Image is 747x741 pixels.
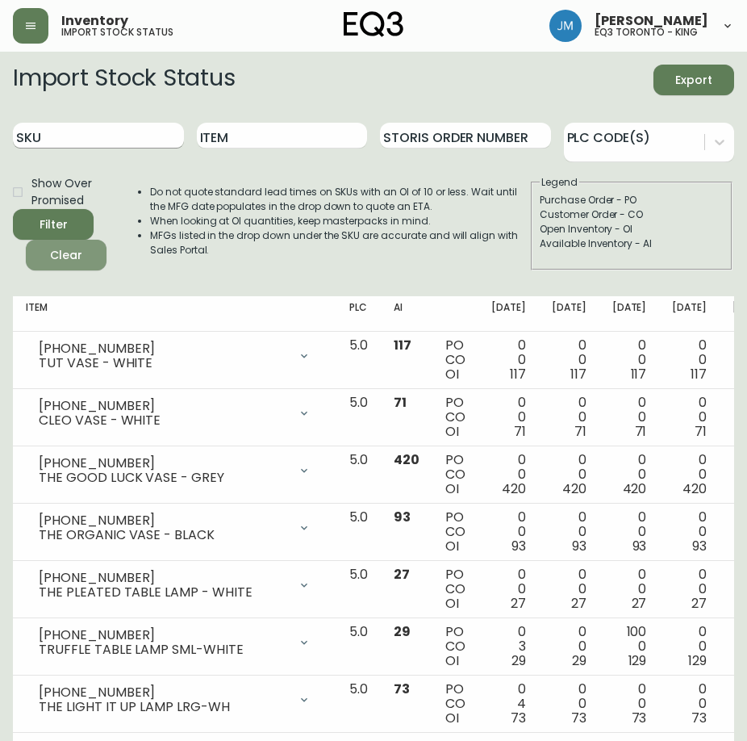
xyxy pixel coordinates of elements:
span: 117 [510,365,526,383]
button: Clear [26,240,106,270]
h5: import stock status [61,27,173,37]
div: THE LIGHT IT UP LAMP LRG-WH [39,700,288,714]
div: PO CO [445,625,465,668]
th: [DATE] [599,296,660,332]
span: OI [445,709,459,727]
span: Show Over Promised [31,175,105,209]
span: 29 [572,651,586,670]
span: OI [445,651,459,670]
div: 0 0 [552,338,586,382]
div: [PHONE_NUMBER]THE GOOD LUCK VASE - GREY [26,453,323,488]
div: 0 0 [612,682,647,726]
div: [PHONE_NUMBER] [39,341,288,356]
div: THE GOOD LUCK VASE - GREY [39,471,288,485]
th: [DATE] [539,296,599,332]
span: 73 [394,680,410,698]
div: 0 0 [672,625,707,668]
span: 420 [502,479,526,498]
div: [PHONE_NUMBER]THE LIGHT IT UP LAMP LRG-WH [26,682,323,718]
span: 27 [691,594,707,613]
div: 0 0 [552,396,586,439]
span: 117 [691,365,707,383]
div: 0 4 [491,682,526,726]
th: [DATE] [659,296,720,332]
div: PO CO [445,453,465,496]
span: 73 [632,709,647,727]
span: [PERSON_NAME] [595,15,708,27]
div: 0 0 [612,510,647,554]
button: Export [653,65,734,95]
div: PO CO [445,338,465,382]
span: 29 [511,651,526,670]
th: Item [13,296,336,332]
div: 0 0 [491,338,526,382]
div: 0 0 [672,682,707,726]
td: 5.0 [336,561,381,618]
button: Filter [13,209,94,240]
div: 0 0 [672,453,707,496]
li: Do not quote standard lead times on SKUs with an OI of 10 or less. Wait until the MFG date popula... [150,185,529,214]
div: [PHONE_NUMBER] [39,685,288,700]
span: OI [445,537,459,555]
div: 0 0 [612,453,647,496]
div: CLEO VASE - WHITE [39,413,288,428]
div: PO CO [445,510,465,554]
div: 0 0 [552,453,586,496]
div: Purchase Order - PO [540,193,724,207]
div: 0 0 [491,453,526,496]
th: AI [381,296,432,332]
td: 5.0 [336,332,381,389]
h5: eq3 toronto - king [595,27,698,37]
div: 100 0 [612,625,647,668]
span: 93 [632,537,647,555]
div: PO CO [445,682,465,726]
div: [PHONE_NUMBER]CLEO VASE - WHITE [26,396,323,431]
div: 0 0 [491,567,526,611]
td: 5.0 [336,446,381,504]
div: PO CO [445,567,465,611]
td: 5.0 [336,618,381,676]
span: 93 [394,508,411,526]
span: OI [445,594,459,613]
div: 0 0 [491,396,526,439]
div: Open Inventory - OI [540,222,724,237]
div: 0 0 [672,567,707,611]
span: 73 [511,709,526,727]
div: 0 0 [491,510,526,554]
div: 0 0 [672,510,707,554]
span: Clear [39,245,94,266]
span: 420 [562,479,586,498]
span: 71 [635,422,647,441]
div: 0 0 [552,567,586,611]
div: TUT VASE - WHITE [39,356,288,370]
li: MFGs listed in the drop down under the SKU are accurate and will align with Sales Portal. [150,228,529,257]
span: 129 [688,651,707,670]
span: 93 [572,537,586,555]
div: [PHONE_NUMBER]THE PLEATED TABLE LAMP - WHITE [26,567,323,603]
span: 27 [511,594,526,613]
div: [PHONE_NUMBER] [39,571,288,585]
legend: Legend [540,175,579,190]
span: 27 [632,594,647,613]
div: 0 0 [612,396,647,439]
span: OI [445,422,459,441]
span: 129 [628,651,647,670]
span: 420 [682,479,707,498]
div: [PHONE_NUMBER] [39,513,288,528]
div: 0 0 [552,510,586,554]
div: [PHONE_NUMBER]TRUFFLE TABLE LAMP SML-WHITE [26,625,323,660]
span: Export [666,70,721,90]
span: 420 [623,479,647,498]
span: 420 [394,450,419,469]
div: [PHONE_NUMBER]THE ORGANIC VASE - BLACK [26,510,323,546]
div: 0 3 [491,625,526,668]
div: 0 0 [552,625,586,668]
div: 0 0 [552,682,586,726]
div: [PHONE_NUMBER] [39,456,288,471]
span: 117 [394,336,411,354]
h2: Import Stock Status [13,65,235,95]
td: 5.0 [336,389,381,446]
div: PO CO [445,396,465,439]
div: 0 0 [612,567,647,611]
div: TRUFFLE TABLE LAMP SML-WHITE [39,643,288,657]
